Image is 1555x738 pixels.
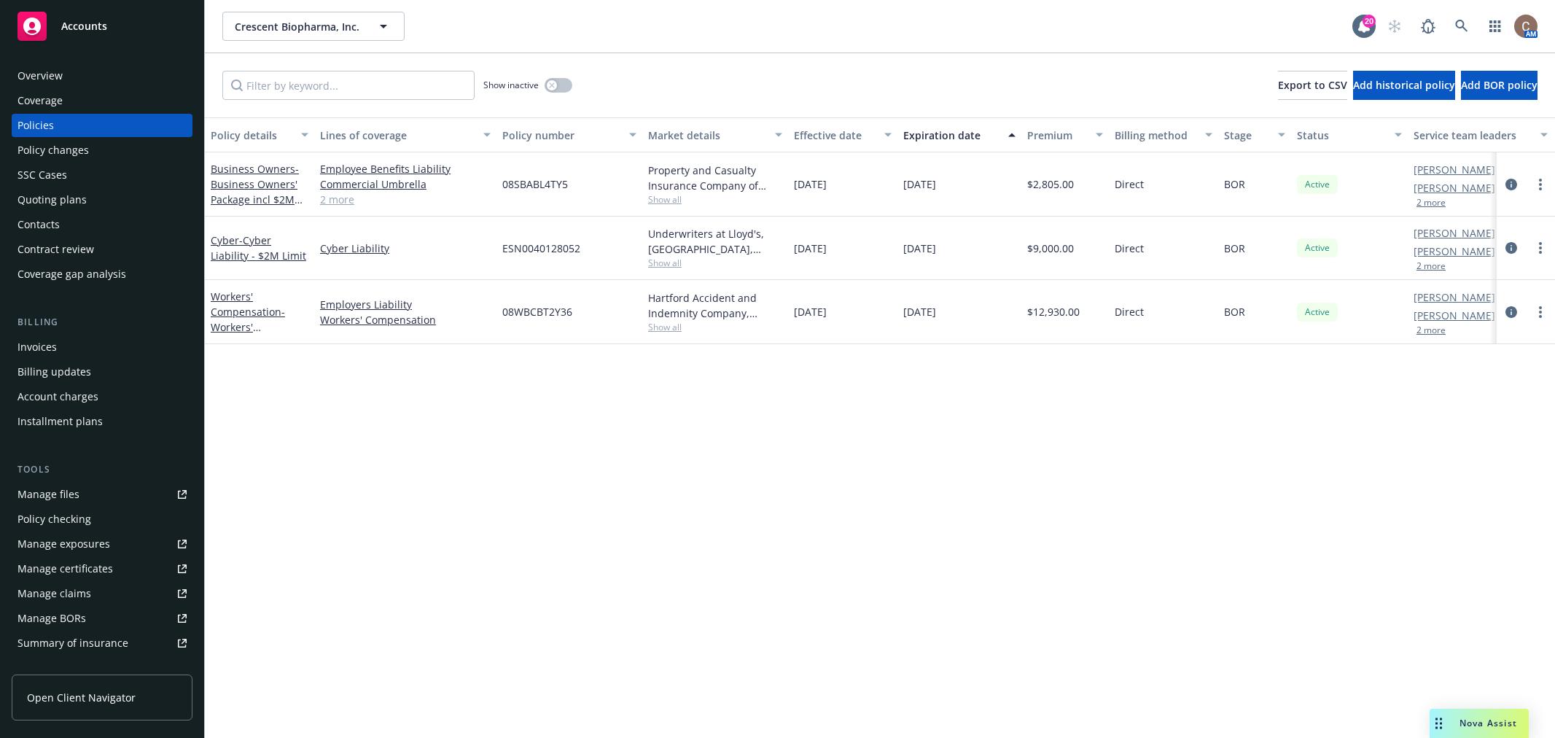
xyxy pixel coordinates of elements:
span: Show all [648,193,782,206]
span: - Workers' Compensation [211,305,285,349]
div: Service team leaders [1414,128,1532,143]
div: Manage claims [17,582,91,605]
button: 2 more [1416,326,1446,335]
div: Summary of insurance [17,632,128,655]
button: Nova Assist [1430,709,1529,738]
div: Status [1297,128,1386,143]
div: Underwriters at Lloyd's, [GEOGRAPHIC_DATA], [PERSON_NAME] of London, CFC Underwriting [648,226,782,257]
span: BOR [1224,304,1245,319]
span: Add BOR policy [1461,78,1538,92]
button: Crescent Biopharma, Inc. [222,12,405,41]
a: more [1532,239,1549,257]
a: Policy AI ingestions [12,656,192,680]
span: - Cyber Liability - $2M Limit [211,233,306,263]
span: Show inactive [483,79,539,91]
a: Switch app [1481,12,1510,41]
a: Manage exposures [12,532,192,556]
a: Policies [12,114,192,137]
a: Policy changes [12,139,192,162]
div: SSC Cases [17,163,67,187]
span: Active [1303,241,1332,255]
button: Lines of coverage [314,117,496,152]
a: Accounts [12,6,192,47]
a: Account charges [12,385,192,408]
div: Market details [648,128,766,143]
button: Expiration date [897,117,1021,152]
button: Service team leaders [1408,117,1554,152]
button: Policy number [496,117,642,152]
span: Direct [1115,304,1144,319]
a: Employers Liability [320,297,491,312]
a: Employee Benefits Liability [320,161,491,176]
div: Contacts [17,213,60,236]
div: Hartford Accident and Indemnity Company, Hartford Insurance Group [648,290,782,321]
a: 2 more [320,192,491,207]
a: Manage certificates [12,557,192,580]
a: Contacts [12,213,192,236]
div: Stage [1224,128,1269,143]
div: Policy AI ingestions [17,656,111,680]
span: Export to CSV [1278,78,1347,92]
div: Drag to move [1430,709,1448,738]
a: Contract review [12,238,192,261]
button: 2 more [1416,198,1446,207]
div: Billing [12,315,192,330]
span: 08SBABL4TY5 [502,176,568,192]
div: Overview [17,64,63,88]
a: Summary of insurance [12,632,192,655]
button: Policy details [205,117,314,152]
div: Policies [17,114,54,137]
span: Crescent Biopharma, Inc. [235,19,361,34]
a: Manage claims [12,582,192,605]
a: [PERSON_NAME] [1414,180,1495,195]
span: Active [1303,306,1332,319]
div: Manage certificates [17,557,113,580]
span: Show all [648,321,782,333]
a: Cyber [211,233,306,263]
a: [PERSON_NAME] [1414,308,1495,323]
div: Coverage gap analysis [17,263,126,286]
a: circleInformation [1503,303,1520,321]
a: Quoting plans [12,188,192,211]
a: more [1532,303,1549,321]
span: $9,000.00 [1027,241,1074,256]
a: more [1532,176,1549,193]
div: Invoices [17,335,57,359]
div: Premium [1027,128,1087,143]
a: [PERSON_NAME] [1414,225,1495,241]
div: Property and Casualty Insurance Company of [GEOGRAPHIC_DATA], Hartford Insurance Group [648,163,782,193]
span: Open Client Navigator [27,690,136,705]
a: Policy checking [12,508,192,531]
button: Export to CSV [1278,71,1347,100]
a: Manage files [12,483,192,506]
a: [PERSON_NAME] [1414,244,1495,259]
a: Start snowing [1380,12,1409,41]
span: [DATE] [903,176,936,192]
div: Quoting plans [17,188,87,211]
a: [PERSON_NAME] [1414,290,1495,305]
span: Active [1303,178,1332,191]
span: [DATE] [794,241,827,256]
div: Policy details [211,128,292,143]
span: 08WBCBT2Y36 [502,304,572,319]
span: [DATE] [794,176,827,192]
a: Workers' Compensation [211,290,285,349]
a: Billing updates [12,360,192,384]
span: $12,930.00 [1027,304,1080,319]
div: Manage exposures [17,532,110,556]
div: Tools [12,462,192,477]
a: Report a Bug [1414,12,1443,41]
button: Market details [642,117,788,152]
a: Invoices [12,335,192,359]
button: 2 more [1416,262,1446,271]
div: Coverage [17,89,63,112]
span: [DATE] [794,304,827,319]
a: circleInformation [1503,239,1520,257]
a: Workers' Compensation [320,312,491,327]
span: Nova Assist [1459,717,1517,729]
div: Effective date [794,128,876,143]
div: Manage files [17,483,79,506]
span: Accounts [61,20,107,32]
button: Premium [1021,117,1109,152]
